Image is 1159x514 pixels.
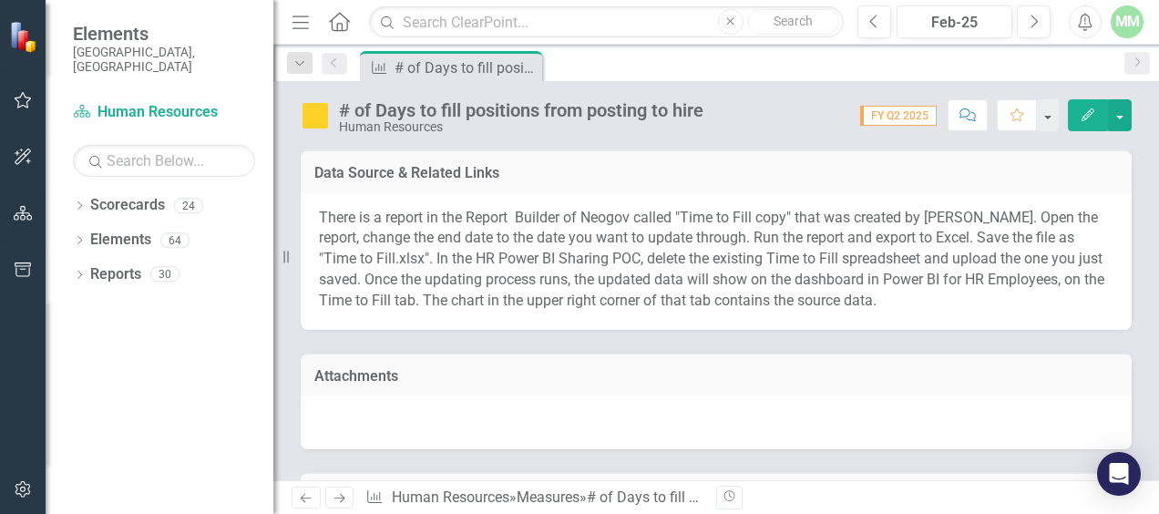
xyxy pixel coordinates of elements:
[903,12,1006,34] div: Feb-25
[73,102,255,123] a: Human Resources
[748,9,839,35] button: Search
[517,488,579,506] a: Measures
[314,165,1118,181] h3: Data Source & Related Links
[150,267,179,283] div: 30
[9,21,41,53] img: ClearPoint Strategy
[339,100,703,120] div: # of Days to fill positions from posting to hire
[319,208,1113,312] p: There is a report in the Report Builder of Neogov called "Time to Fill copy" that was created by ...
[160,232,190,248] div: 64
[897,5,1012,38] button: Feb-25
[587,488,878,506] div: # of Days to fill positions from posting to hire
[774,14,813,28] span: Search
[314,368,1118,385] h3: Attachments
[90,195,165,216] a: Scorecards
[90,230,151,251] a: Elements
[395,57,538,79] div: # of Days to fill positions from posting to hire
[392,488,509,506] a: Human Resources
[73,23,255,45] span: Elements
[339,120,703,134] div: Human Resources
[369,6,844,38] input: Search ClearPoint...
[90,264,141,285] a: Reports
[860,106,937,126] span: FY Q2 2025
[1097,452,1141,496] div: Open Intercom Messenger
[73,145,255,177] input: Search Below...
[174,198,203,213] div: 24
[73,45,255,75] small: [GEOGRAPHIC_DATA], [GEOGRAPHIC_DATA]
[1111,5,1144,38] button: MM
[301,101,330,130] img: Close to Target
[365,488,703,509] div: » »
